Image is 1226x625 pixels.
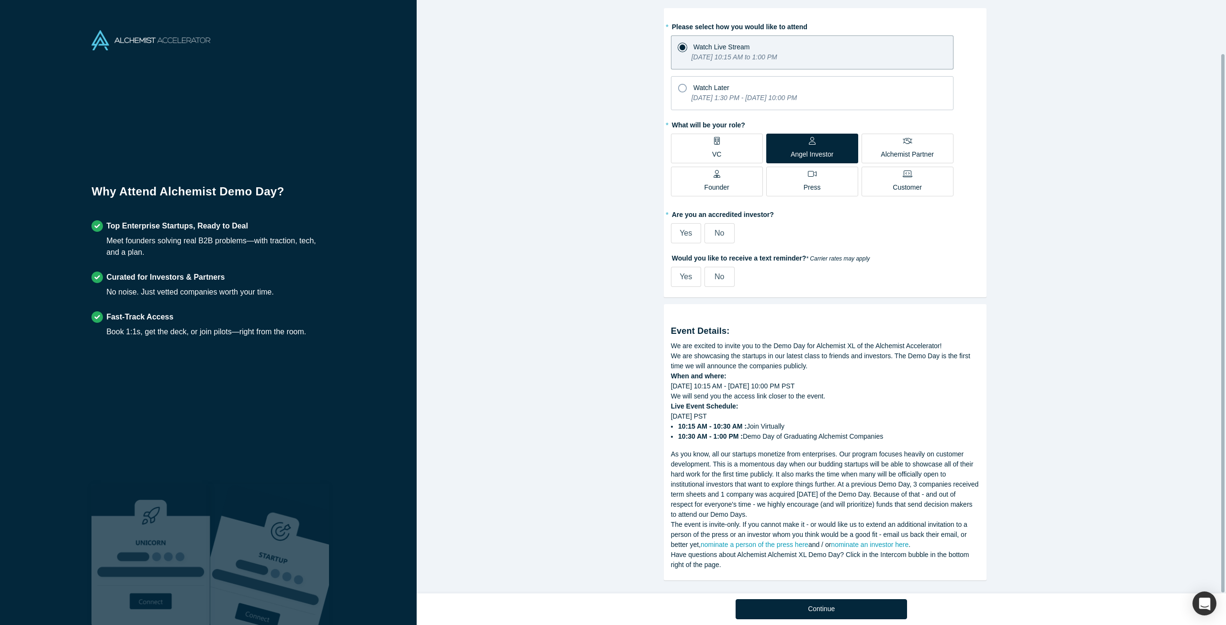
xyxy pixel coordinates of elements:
span: No [715,273,724,281]
label: Please select how you would like to attend [671,19,979,32]
div: As you know, all our startups monetize from enterprises. Our program focuses heavily on customer ... [671,449,979,520]
strong: 10:30 AM - 1:00 PM : [678,432,743,440]
i: [DATE] 10:15 AM to 1:00 PM [692,53,777,61]
img: Alchemist Accelerator Logo [91,30,210,50]
a: nominate a person of the press here [701,541,808,548]
i: [DATE] 1:30 PM - [DATE] 10:00 PM [692,94,797,102]
img: Prism AI [210,484,329,625]
em: * Carrier rates may apply [806,255,870,262]
strong: Top Enterprise Startups, Ready to Deal [106,222,248,230]
div: We are excited to invite you to the Demo Day for Alchemist XL of the Alchemist Accelerator! [671,341,979,351]
strong: 10:15 AM - 10:30 AM : [678,422,747,430]
p: Alchemist Partner [881,149,933,159]
p: VC [712,149,721,159]
p: Customer [893,182,922,193]
div: [DATE] PST [671,411,979,442]
div: Have questions about Alchemist Alchemist XL Demo Day? Click in the Intercom bubble in the bottom ... [671,550,979,570]
strong: Fast-Track Access [106,313,173,321]
div: [DATE] 10:15 AM - [DATE] 10:00 PM PST [671,381,979,391]
strong: When and where: [671,372,727,380]
p: Founder [704,182,729,193]
label: Would you like to receive a text reminder? [671,250,979,263]
div: Book 1:1s, get the deck, or join pilots—right from the room. [106,326,306,338]
div: We will send you the access link closer to the event. [671,391,979,401]
span: No [715,229,724,237]
span: Yes [680,229,692,237]
strong: Live Event Schedule: [671,402,738,410]
img: Robust Technologies [91,484,210,625]
strong: Curated for Investors & Partners [106,273,225,281]
h1: Why Attend Alchemist Demo Day? [91,183,325,207]
label: What will be your role? [671,117,979,130]
strong: Event Details: [671,326,730,336]
a: nominate an investor here [831,541,908,548]
span: Watch Live Stream [693,43,750,51]
span: Watch Later [693,84,729,91]
div: No noise. Just vetted companies worth your time. [106,286,274,298]
div: Meet founders solving real B2B problems—with traction, tech, and a plan. [106,235,325,258]
p: Press [804,182,821,193]
button: Continue [736,599,907,619]
div: The event is invite-only. If you cannot make it - or would like us to extend an additional invita... [671,520,979,550]
li: Join Virtually [678,421,979,432]
div: We are showcasing the startups in our latest class to friends and investors. The Demo Day is the ... [671,351,979,371]
p: Angel Investor [791,149,834,159]
label: Are you an accredited investor? [671,206,979,220]
span: Yes [680,273,692,281]
li: Demo Day of Graduating Alchemist Companies [678,432,979,442]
